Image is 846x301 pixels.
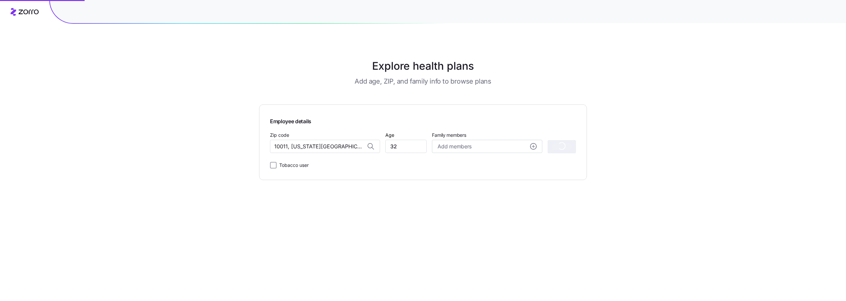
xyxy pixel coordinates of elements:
[385,132,394,139] label: Age
[270,115,311,126] span: Employee details
[385,140,427,153] input: Age
[432,140,542,153] button: Add membersadd icon
[355,77,491,86] h3: Add age, ZIP, and family info to browse plans
[438,142,471,151] span: Add members
[270,132,289,139] label: Zip code
[432,132,542,138] span: Family members
[277,161,309,169] label: Tobacco user
[276,58,571,74] h1: Explore health plans
[270,140,380,153] input: Zip code
[530,143,537,150] svg: add icon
